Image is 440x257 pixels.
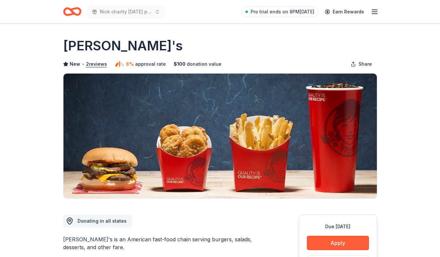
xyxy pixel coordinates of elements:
[82,61,84,67] span: •
[86,60,107,68] button: 2reviews
[78,218,127,224] span: Donating in all states
[251,8,314,16] span: Pro trial ends on 8PM[DATE]
[241,7,318,17] a: Pro trial ends on 8PM[DATE]
[174,60,185,68] span: $ 100
[359,60,372,68] span: Share
[63,4,81,19] a: Home
[187,60,221,68] span: donation value
[70,60,80,68] span: New
[321,6,368,18] a: Earn Rewards
[345,58,377,71] button: Share
[307,223,369,231] div: Due [DATE]
[126,60,134,68] span: 8%
[63,74,377,198] img: Image for Wendy's
[87,5,165,18] button: Nick charity [DATE] party
[63,235,267,251] div: [PERSON_NAME]'s is an American fast-food chain serving burgers, salads, desserts, and other fare.
[307,236,369,250] button: Apply
[135,60,166,68] span: approval rate
[100,8,152,16] span: Nick charity [DATE] party
[63,37,183,55] h1: [PERSON_NAME]'s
